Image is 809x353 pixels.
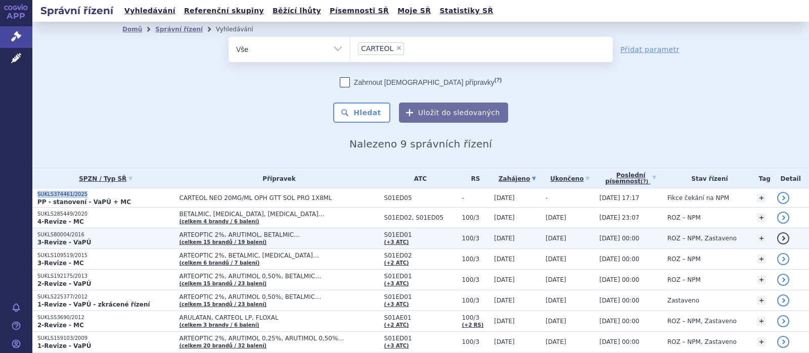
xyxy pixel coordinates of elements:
a: + [757,296,766,305]
span: [DATE] 00:00 [600,256,640,263]
a: Vyhledávání [121,4,178,18]
span: [DATE] 00:00 [600,276,640,283]
a: (+3 ATC) [384,301,409,307]
span: CARTEOL [361,45,393,52]
span: S01ED02, S01ED05 [384,214,457,221]
strong: 2-Revize - VaPÚ [37,280,91,287]
a: Správní řízení [155,26,203,33]
button: Uložit do sledovaných [399,103,508,123]
a: (+2 RS) [462,322,483,328]
a: Běžící lhůty [269,4,324,18]
span: 100/3 [462,314,489,321]
p: SUKLS192175/2013 [37,273,174,280]
span: [DATE] [494,256,515,263]
a: (+3 ATC) [384,239,409,245]
span: 100/3 [462,297,489,304]
span: [DATE] [546,318,566,325]
span: ARTEOPTIC 2%, ARUTIMOL 0,25%, ARUTIMOL 0,50%… [179,335,379,342]
span: ARULATAN, CARTEOL LP, FLOXAL [179,314,379,321]
a: (+2 ATC) [384,322,409,328]
input: CARTEOL [407,42,413,55]
a: detail [777,315,789,327]
a: + [757,317,766,326]
strong: 1-Revize - VaPÚ [37,342,91,349]
span: [DATE] [494,235,515,242]
span: 100/3 [462,256,489,263]
strong: 2-Revize - MC [37,322,84,329]
span: [DATE] 00:00 [600,318,640,325]
a: (+3 ATC) [384,343,409,348]
strong: 3-Revize - VaPÚ [37,239,91,246]
span: CARTEOL NEO 20MG/ML OPH GTT SOL PRO 1X8ML [179,194,379,201]
th: RS [457,168,489,189]
th: ATC [379,168,457,189]
a: + [757,275,766,284]
span: [DATE] [494,214,515,221]
p: SUKLS374461/2025 [37,191,174,198]
a: Domů [122,26,142,33]
a: (+2 ATC) [384,260,409,266]
span: - [462,194,489,201]
p: SUKLS159103/2009 [37,335,174,342]
a: + [757,213,766,222]
p: SUKLS109519/2015 [37,252,174,259]
span: ARTEOPTIC 2%, ARUTIMOL 0,50%, BETALMIC… [179,293,379,300]
span: [DATE] [494,276,515,283]
label: Zahrnout [DEMOGRAPHIC_DATA] přípravky [340,77,502,87]
a: Ukončeno [546,172,594,186]
a: + [757,337,766,346]
span: S01ED01 [384,335,457,342]
p: SUKLS80004/2016 [37,231,174,238]
span: [DATE] 00:00 [600,297,640,304]
a: detail [777,232,789,244]
span: Fikce čekání na NPM [667,194,729,201]
a: detail [777,192,789,204]
span: 100/3 [462,276,489,283]
a: detail [777,274,789,286]
span: ARTEOPTIC 2%, ARUTIMOL, BETALMIC… [179,231,379,238]
a: (celkem 15 brandů / 23 balení) [179,281,267,286]
a: Poslednípísemnost(?) [600,168,662,189]
strong: 4-Revize - MC [37,218,84,225]
p: SUKLS285449/2020 [37,211,174,218]
span: ROZ – NPM [667,256,701,263]
strong: PP - stanovení - VaPÚ + MC [37,198,131,206]
span: S01ED05 [384,194,457,201]
a: detail [777,294,789,307]
span: [DATE] 23:07 [600,214,640,221]
a: detail [777,253,789,265]
span: [DATE] [546,297,566,304]
a: detail [777,212,789,224]
li: Vyhledávání [216,22,266,37]
a: Přidat parametr [620,44,680,55]
span: [DATE] [546,235,566,242]
a: (celkem 6 brandů / 7 balení) [179,260,260,266]
a: Písemnosti SŘ [327,4,392,18]
span: [DATE] [494,318,515,325]
span: [DATE] [546,214,566,221]
span: 100/3 [462,235,489,242]
a: (celkem 4 brandy / 6 balení) [179,219,259,224]
span: 100/3 [462,214,489,221]
span: ROZ – NPM, Zastaveno [667,235,737,242]
a: + [757,234,766,243]
span: ROZ – NPM [667,214,701,221]
a: Moje SŘ [394,4,434,18]
span: [DATE] [546,256,566,263]
a: + [757,193,766,203]
p: SUKLS225377/2012 [37,293,174,300]
span: [DATE] [494,297,515,304]
p: SUKLS53690/2012 [37,314,174,321]
a: (+3 ATC) [384,281,409,286]
span: Nalezeno 9 správních řízení [349,138,492,150]
th: Tag [752,168,772,189]
abbr: (?) [641,179,648,185]
strong: 1-Revize - VaPÚ - zkrácené řízení [37,301,150,308]
h2: Správní řízení [32,4,121,18]
span: ARTEOPTIC 2%, ARUTIMOL 0,50%, BETALMIC… [179,273,379,280]
span: S01ED02 [384,252,457,259]
span: [DATE] [494,338,515,345]
a: + [757,255,766,264]
a: (celkem 20 brandů / 32 balení) [179,343,267,348]
span: [DATE] 17:17 [600,194,640,201]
